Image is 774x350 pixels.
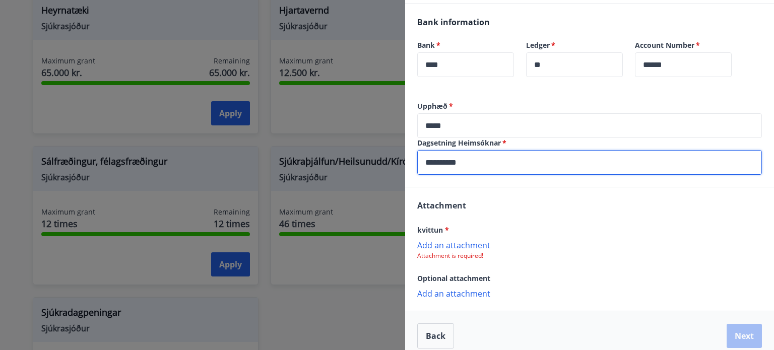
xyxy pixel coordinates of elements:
[417,288,762,298] p: Add an attachment
[417,138,762,148] label: Dagsetning Heimsóknar
[417,101,762,111] label: Upphæð
[417,323,454,348] button: Back
[417,40,514,50] label: Bank
[417,252,762,260] p: Attachment is required!
[417,113,762,138] div: Upphæð
[635,40,732,50] label: Account Number
[417,240,762,250] p: Add an attachment
[526,40,623,50] label: Ledger
[417,225,449,235] span: kvittun
[417,273,490,283] span: Optional attachment
[417,150,762,175] div: Dagsetning Heimsóknar
[417,17,490,28] span: Bank information
[417,200,466,211] span: Attachment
